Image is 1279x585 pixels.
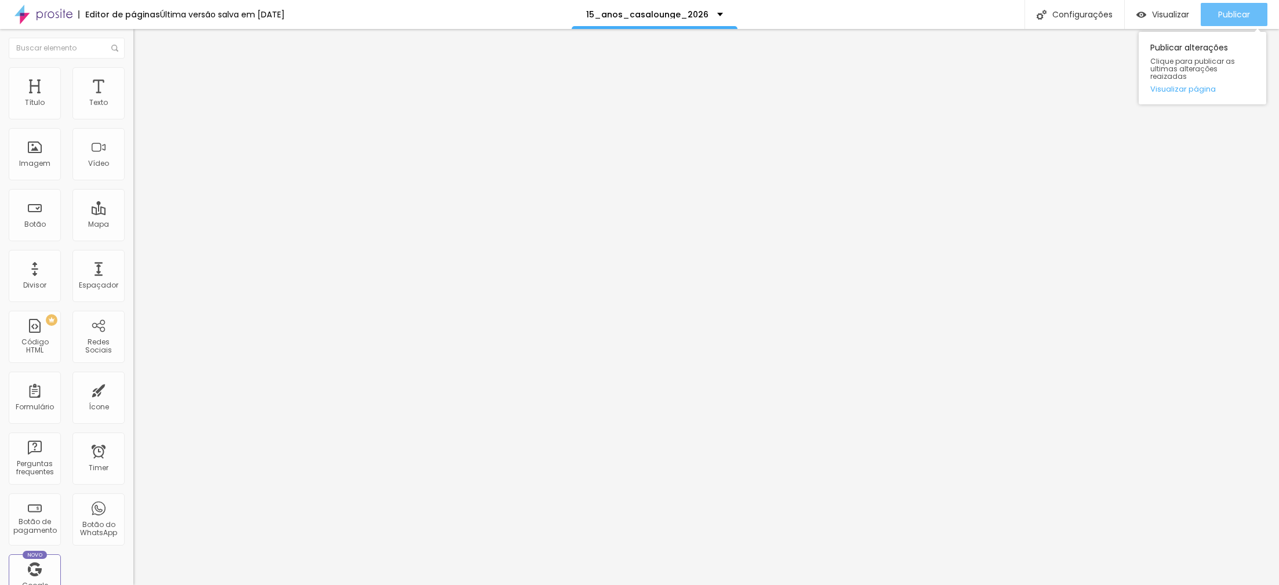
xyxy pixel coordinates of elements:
iframe: Editor [133,29,1279,585]
span: Publicar [1218,10,1250,19]
img: Icone [111,45,118,52]
div: Mapa [88,220,109,228]
a: Visualizar página [1150,85,1255,93]
div: Última versão salva em [DATE] [160,10,285,19]
div: Publicar alterações [1139,32,1266,104]
p: 15_anos_casalounge_2026 [586,10,708,19]
div: Texto [89,99,108,107]
div: Espaçador [79,281,118,289]
div: Perguntas frequentes [12,460,57,477]
div: Vídeo [88,159,109,168]
div: Formulário [16,403,54,411]
span: Visualizar [1152,10,1189,19]
div: Botão [24,220,46,228]
div: Timer [89,464,108,472]
div: Ícone [89,403,109,411]
div: Botão do WhatsApp [75,521,121,537]
button: Publicar [1201,3,1267,26]
div: Novo [23,551,48,559]
img: Icone [1037,10,1047,20]
button: Visualizar [1125,3,1201,26]
div: Imagem [19,159,50,168]
div: Redes Sociais [75,338,121,355]
div: Código HTML [12,338,57,355]
span: Clique para publicar as ultimas alterações reaizadas [1150,57,1255,81]
div: Editor de páginas [78,10,160,19]
div: Botão de pagamento [12,518,57,535]
img: view-1.svg [1136,10,1146,20]
div: Título [25,99,45,107]
input: Buscar elemento [9,38,125,59]
div: Divisor [23,281,46,289]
